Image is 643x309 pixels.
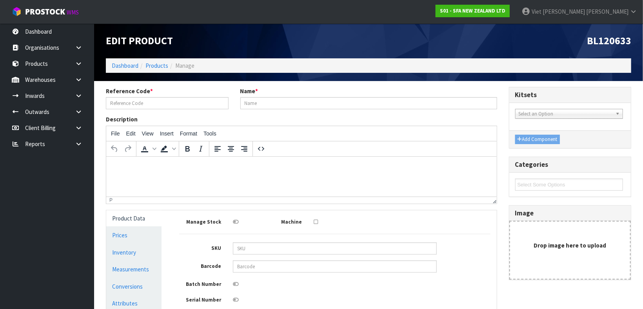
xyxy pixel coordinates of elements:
[106,34,173,47] span: Edit Product
[173,216,227,226] label: Manage Stock
[106,210,162,226] a: Product Data
[173,242,227,252] label: SKU
[173,294,227,304] label: Serial Number
[532,8,585,15] span: Viet [PERSON_NAME]
[106,115,138,123] label: Description
[145,62,168,69] a: Products
[254,216,308,226] label: Machine
[490,197,497,204] div: Resize
[440,7,505,14] strong: S01 - SFA NEW ZEALAND LTD
[160,130,174,137] span: Insert
[158,142,177,155] div: Background color
[25,7,65,17] span: ProStock
[108,142,121,155] button: Undo
[173,260,227,270] label: Barcode
[138,142,158,155] div: Text color
[436,5,510,17] a: S01 - SFA NEW ZEALAND LTD
[175,62,194,69] span: Manage
[515,135,560,144] button: Add Component
[106,97,229,109] input: Reference Code
[238,142,251,155] button: Align right
[515,210,625,217] h3: Image
[515,91,625,99] h3: Kitsets
[173,278,227,288] label: Batch Number
[519,109,612,119] span: Select an Option
[142,130,154,137] span: View
[240,87,258,95] label: Name
[233,260,437,273] input: Barcode
[211,142,224,155] button: Align left
[106,244,162,260] a: Inventory
[233,242,437,255] input: SKU
[121,142,134,155] button: Redo
[106,87,153,95] label: Reference Code
[111,130,120,137] span: File
[203,130,216,137] span: Tools
[587,34,631,47] span: BL120633
[194,142,207,155] button: Italic
[106,278,162,295] a: Conversions
[109,197,113,203] div: p
[240,97,497,109] input: Name
[515,161,625,168] h3: Categories
[12,7,22,16] img: cube-alt.png
[181,142,194,155] button: Bold
[254,142,268,155] button: Source code
[534,242,606,249] strong: Drop image here to upload
[67,9,79,16] small: WMS
[106,227,162,243] a: Prices
[106,157,497,197] iframe: Rich Text Area. Press ALT-0 for help.
[586,8,628,15] span: [PERSON_NAME]
[106,261,162,277] a: Measurements
[112,62,138,69] a: Dashboard
[180,130,197,137] span: Format
[126,130,136,137] span: Edit
[224,142,238,155] button: Align center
